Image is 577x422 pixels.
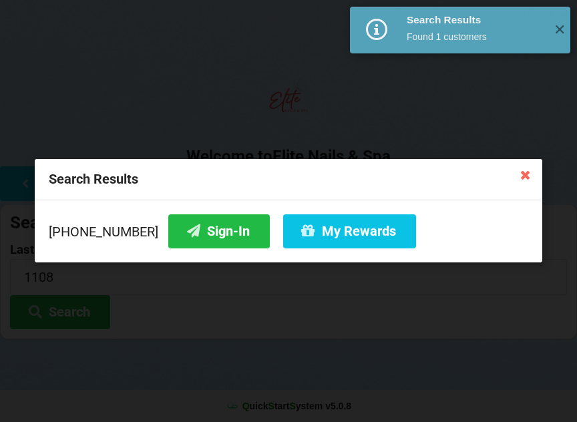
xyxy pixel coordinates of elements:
[49,214,528,248] div: [PHONE_NUMBER]
[283,214,416,248] button: My Rewards
[35,159,542,200] div: Search Results
[407,30,544,43] div: Found 1 customers
[168,214,270,248] button: Sign-In
[407,13,544,27] div: Search Results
